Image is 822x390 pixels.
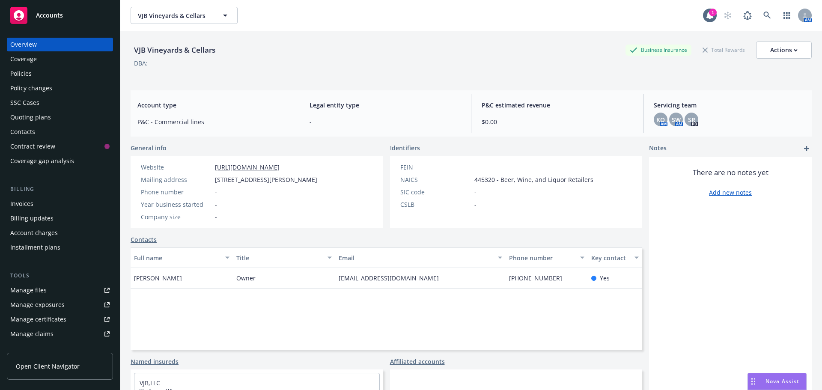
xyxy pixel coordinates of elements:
[756,42,812,59] button: Actions
[215,212,217,221] span: -
[215,163,280,171] a: [URL][DOMAIN_NAME]
[10,313,66,326] div: Manage certificates
[7,327,113,341] a: Manage claims
[10,52,37,66] div: Coverage
[400,163,471,172] div: FEIN
[778,7,795,24] a: Switch app
[7,110,113,124] a: Quoting plans
[131,235,157,244] a: Contacts
[134,274,182,283] span: [PERSON_NAME]
[506,247,587,268] button: Phone number
[339,274,446,282] a: [EMAIL_ADDRESS][DOMAIN_NAME]
[672,115,681,124] span: SW
[10,110,51,124] div: Quoting plans
[10,67,32,80] div: Policies
[739,7,756,24] a: Report a Bug
[215,200,217,209] span: -
[400,188,471,196] div: SIC code
[654,101,805,110] span: Servicing team
[7,211,113,225] a: Billing updates
[7,67,113,80] a: Policies
[509,253,575,262] div: Phone number
[10,38,37,51] div: Overview
[137,101,289,110] span: Account type
[137,117,289,126] span: P&C - Commercial lines
[7,81,113,95] a: Policy changes
[509,274,569,282] a: [PHONE_NUMBER]
[7,96,113,110] a: SSC Cases
[748,373,759,390] div: Drag to move
[474,163,477,172] span: -
[7,185,113,194] div: Billing
[339,253,493,262] div: Email
[482,101,633,110] span: P&C estimated revenue
[10,211,54,225] div: Billing updates
[36,12,63,19] span: Accounts
[482,117,633,126] span: $0.00
[7,271,113,280] div: Tools
[7,241,113,254] a: Installment plans
[7,283,113,297] a: Manage files
[10,96,39,110] div: SSC Cases
[7,226,113,240] a: Account charges
[709,188,752,197] a: Add new notes
[236,253,322,262] div: Title
[649,143,667,154] span: Notes
[131,143,167,152] span: General info
[625,45,691,55] div: Business Insurance
[7,125,113,139] a: Contacts
[141,175,211,184] div: Mailing address
[131,247,233,268] button: Full name
[390,143,420,152] span: Identifiers
[765,378,799,385] span: Nova Assist
[709,9,717,16] div: 1
[134,59,150,68] div: DBA: -
[10,125,35,139] div: Contacts
[7,342,113,355] a: Manage BORs
[698,45,749,55] div: Total Rewards
[656,115,665,124] span: KO
[310,101,461,110] span: Legal entity type
[236,274,256,283] span: Owner
[131,357,179,366] a: Named insureds
[233,247,335,268] button: Title
[215,175,317,184] span: [STREET_ADDRESS][PERSON_NAME]
[138,11,212,20] span: VJB Vineyards & Cellars
[7,52,113,66] a: Coverage
[474,175,593,184] span: 445320 - Beer, Wine, and Liquor Retailers
[10,298,65,312] div: Manage exposures
[474,188,477,196] span: -
[400,200,471,209] div: CSLB
[7,3,113,27] a: Accounts
[10,226,58,240] div: Account charges
[310,117,461,126] span: -
[10,81,52,95] div: Policy changes
[390,357,445,366] a: Affiliated accounts
[141,212,211,221] div: Company size
[134,253,220,262] div: Full name
[474,200,477,209] span: -
[141,163,211,172] div: Website
[588,247,642,268] button: Key contact
[10,342,51,355] div: Manage BORs
[10,154,74,168] div: Coverage gap analysis
[7,154,113,168] a: Coverage gap analysis
[7,313,113,326] a: Manage certificates
[7,140,113,153] a: Contract review
[335,247,506,268] button: Email
[7,298,113,312] a: Manage exposures
[10,283,47,297] div: Manage files
[591,253,629,262] div: Key contact
[131,45,219,56] div: VJB Vineyards & Cellars
[7,197,113,211] a: Invoices
[141,200,211,209] div: Year business started
[600,274,610,283] span: Yes
[759,7,776,24] a: Search
[719,7,736,24] a: Start snowing
[770,42,798,58] div: Actions
[400,175,471,184] div: NAICS
[141,188,211,196] div: Phone number
[10,327,54,341] div: Manage claims
[10,197,33,211] div: Invoices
